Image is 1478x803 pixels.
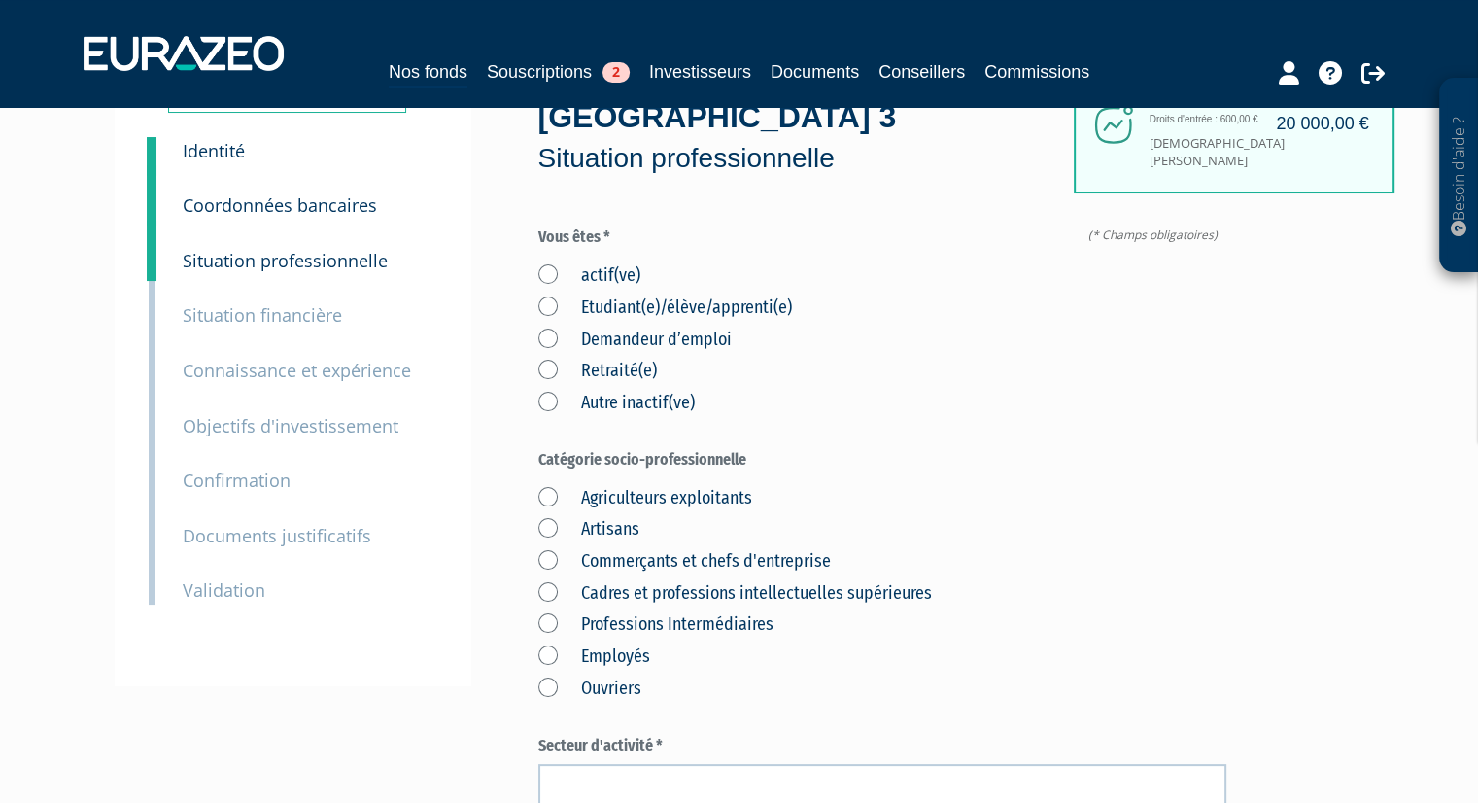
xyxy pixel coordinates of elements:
a: 1 [147,137,156,176]
label: Commerçants et chefs d'entreprise [538,549,831,575]
p: Besoin d'aide ? [1448,88,1470,263]
p: Situation professionnelle [538,139,1073,178]
a: Souscriptions2 [487,58,630,86]
img: 1732889491-logotype_eurazeo_blanc_rvb.png [84,36,284,71]
span: 2 [602,62,630,83]
label: Agriculteurs exploitants [538,486,752,511]
a: Investisseurs [649,58,751,86]
small: Objectifs d'investissement [183,414,398,437]
small: Confirmation [183,469,291,492]
label: Autre inactif(ve) [538,391,695,416]
label: Employés [538,645,650,670]
a: Conseillers [878,58,965,86]
a: 3 [147,221,156,281]
label: Cadres et professions intellectuelles supérieures [538,581,932,607]
label: Etudiant(e)/élève/apprenti(e) [538,296,792,321]
label: Ouvriers [538,677,641,702]
small: Coordonnées bancaires [183,193,377,217]
h6: Droits d'entrée : 600,00 € [1150,114,1363,124]
label: Professions Intermédiaires [538,612,773,638]
a: Documents [771,58,859,86]
small: Connaissance et expérience [183,359,411,382]
a: 2 [147,165,156,226]
small: Situation professionnelle [183,249,388,272]
label: Secteur d'activité * [538,735,1226,757]
label: Catégorie socio-professionnelle [538,449,1226,471]
a: Nos fonds [389,58,467,88]
label: Demandeur d’emploi [538,328,732,353]
h4: 20 000,00 € [1276,115,1368,134]
small: Situation financière [183,303,342,327]
a: Commissions [984,58,1089,86]
small: Documents justificatifs [183,524,371,547]
div: Eurazeo Private Value [GEOGRAPHIC_DATA] 3 [538,51,1073,178]
div: [DEMOGRAPHIC_DATA][PERSON_NAME] [1074,55,1394,193]
label: actif(ve) [538,263,640,289]
label: Artisans [538,517,639,542]
small: Identité [183,139,245,162]
label: Vous êtes * [538,227,1226,249]
label: Retraité(e) [538,359,657,384]
small: Validation [183,578,265,602]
